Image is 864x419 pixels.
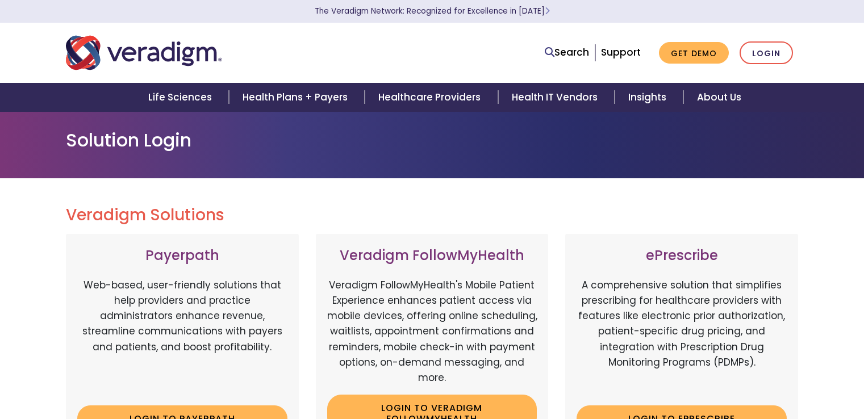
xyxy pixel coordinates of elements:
[577,278,787,397] p: A comprehensive solution that simplifies prescribing for healthcare providers with features like ...
[683,83,755,112] a: About Us
[229,83,365,112] a: Health Plans + Payers
[498,83,615,112] a: Health IT Vendors
[327,278,537,386] p: Veradigm FollowMyHealth's Mobile Patient Experience enhances patient access via mobile devices, o...
[577,248,787,264] h3: ePrescribe
[659,42,729,64] a: Get Demo
[77,278,287,397] p: Web-based, user-friendly solutions that help providers and practice administrators enhance revenu...
[327,248,537,264] h3: Veradigm FollowMyHealth
[66,34,222,72] img: Veradigm logo
[315,6,550,16] a: The Veradigm Network: Recognized for Excellence in [DATE]Learn More
[740,41,793,65] a: Login
[601,45,641,59] a: Support
[135,83,229,112] a: Life Sciences
[66,206,799,225] h2: Veradigm Solutions
[545,6,550,16] span: Learn More
[77,248,287,264] h3: Payerpath
[66,129,799,151] h1: Solution Login
[365,83,498,112] a: Healthcare Providers
[615,83,683,112] a: Insights
[545,45,589,60] a: Search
